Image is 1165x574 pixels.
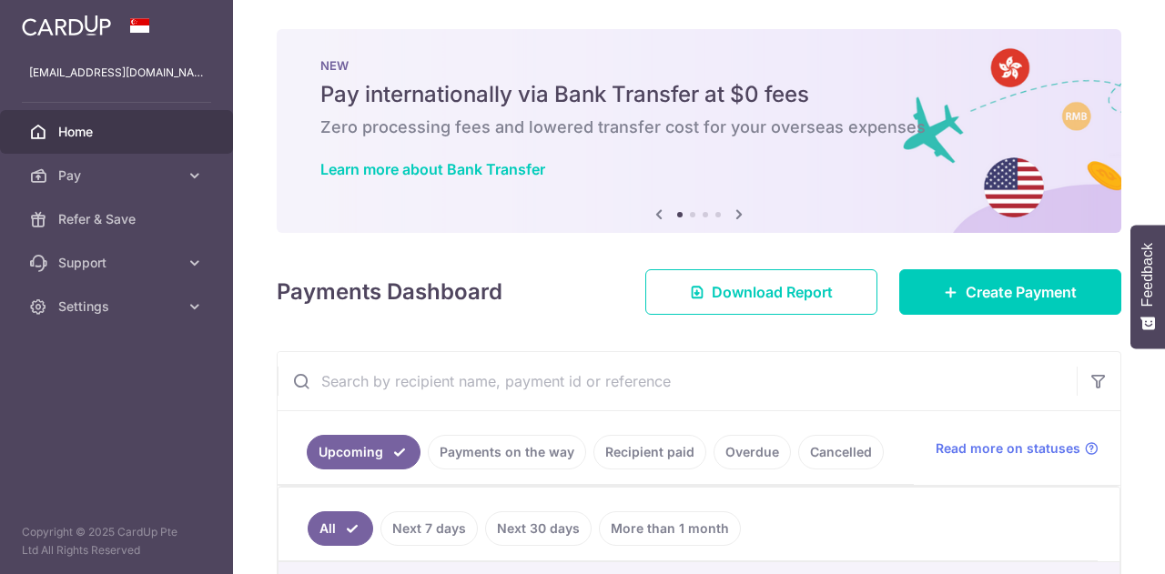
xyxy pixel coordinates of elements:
[485,511,592,546] a: Next 30 days
[899,269,1121,315] a: Create Payment
[1043,519,1147,565] iframe: Opens a widget where you can find more information
[320,80,1078,109] h5: Pay internationally via Bank Transfer at $0 fees
[1140,243,1156,307] span: Feedback
[307,435,420,469] a: Upcoming
[428,435,586,469] a: Payments on the way
[645,269,877,315] a: Download Report
[714,435,791,469] a: Overdue
[966,281,1077,303] span: Create Payment
[599,511,741,546] a: More than 1 month
[278,352,1077,410] input: Search by recipient name, payment id or reference
[712,281,833,303] span: Download Report
[308,511,373,546] a: All
[22,15,111,36] img: CardUp
[58,254,178,272] span: Support
[593,435,706,469] a: Recipient paid
[320,116,1078,138] h6: Zero processing fees and lowered transfer cost for your overseas expenses
[277,276,502,308] h4: Payments Dashboard
[1130,225,1165,348] button: Feedback - Show survey
[936,439,1080,458] span: Read more on statuses
[58,297,178,316] span: Settings
[936,439,1099,458] a: Read more on statuses
[320,58,1078,73] p: NEW
[58,166,178,185] span: Pay
[320,160,545,178] a: Learn more about Bank Transfer
[58,210,178,228] span: Refer & Save
[29,64,204,82] p: [EMAIL_ADDRESS][DOMAIN_NAME]
[58,123,178,141] span: Home
[380,511,478,546] a: Next 7 days
[798,435,884,469] a: Cancelled
[277,29,1121,233] img: Bank transfer banner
